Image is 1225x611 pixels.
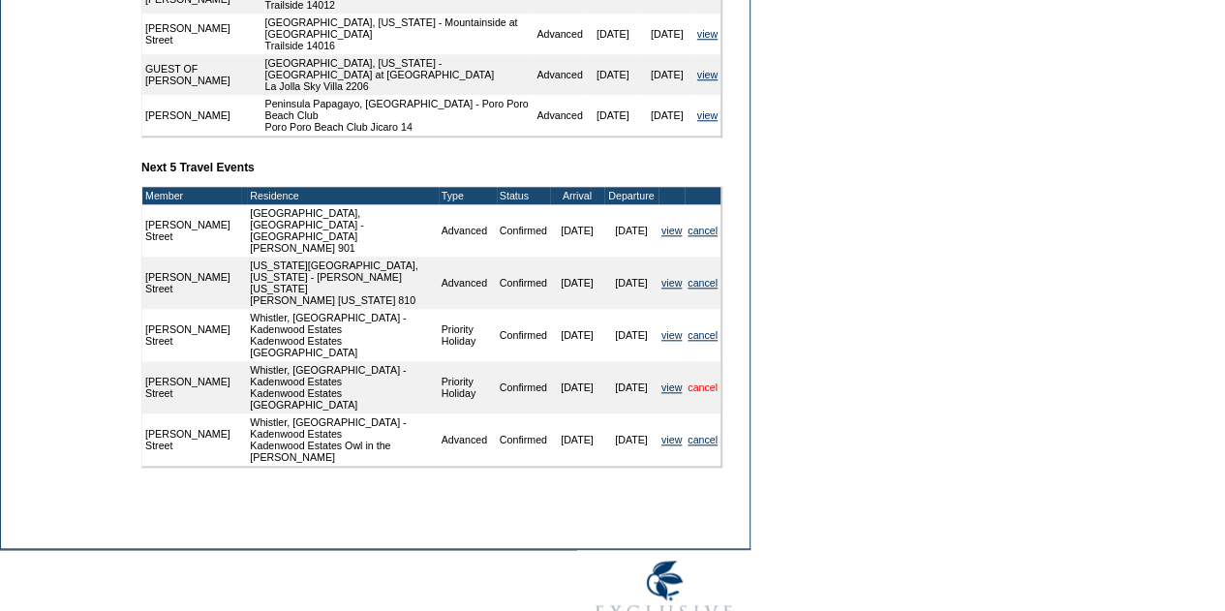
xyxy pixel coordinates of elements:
[142,204,241,257] td: [PERSON_NAME] Street
[586,95,640,136] td: [DATE]
[604,309,658,361] td: [DATE]
[439,204,497,257] td: Advanced
[247,413,438,466] td: Whistler, [GEOGRAPHIC_DATA] - Kadenwood Estates Kadenwood Estates Owl in the [PERSON_NAME]
[661,277,682,289] a: view
[141,161,255,174] b: Next 5 Travel Events
[439,309,497,361] td: Priority Holiday
[688,329,718,341] a: cancel
[586,14,640,54] td: [DATE]
[142,14,261,54] td: [PERSON_NAME] Street
[247,361,438,413] td: Whistler, [GEOGRAPHIC_DATA] - Kadenwood Estates Kadenwood Estates [GEOGRAPHIC_DATA]
[661,382,682,393] a: view
[550,413,604,466] td: [DATE]
[247,187,438,204] td: Residence
[497,361,550,413] td: Confirmed
[142,54,261,95] td: GUEST OF [PERSON_NAME]
[604,257,658,309] td: [DATE]
[550,187,604,204] td: Arrival
[497,187,550,204] td: Status
[534,14,585,54] td: Advanced
[697,69,718,80] a: view
[661,329,682,341] a: view
[247,257,438,309] td: [US_STATE][GEOGRAPHIC_DATA], [US_STATE] - [PERSON_NAME] [US_STATE] [PERSON_NAME] [US_STATE] 810
[604,187,658,204] td: Departure
[261,95,534,136] td: Peninsula Papagayo, [GEOGRAPHIC_DATA] - Poro Poro Beach Club Poro Poro Beach Club Jicaro 14
[697,28,718,40] a: view
[604,204,658,257] td: [DATE]
[640,95,694,136] td: [DATE]
[261,54,534,95] td: [GEOGRAPHIC_DATA], [US_STATE] - [GEOGRAPHIC_DATA] at [GEOGRAPHIC_DATA] La Jolla Sky Villa 2206
[497,413,550,466] td: Confirmed
[688,382,718,393] a: cancel
[604,413,658,466] td: [DATE]
[497,257,550,309] td: Confirmed
[142,95,261,136] td: [PERSON_NAME]
[534,95,585,136] td: Advanced
[688,277,718,289] a: cancel
[439,413,497,466] td: Advanced
[640,54,694,95] td: [DATE]
[142,361,241,413] td: [PERSON_NAME] Street
[142,187,241,204] td: Member
[688,434,718,445] a: cancel
[261,14,534,54] td: [GEOGRAPHIC_DATA], [US_STATE] - Mountainside at [GEOGRAPHIC_DATA] Trailside 14016
[439,361,497,413] td: Priority Holiday
[439,187,497,204] td: Type
[697,109,718,121] a: view
[142,309,241,361] td: [PERSON_NAME] Street
[247,309,438,361] td: Whistler, [GEOGRAPHIC_DATA] - Kadenwood Estates Kadenwood Estates [GEOGRAPHIC_DATA]
[247,204,438,257] td: [GEOGRAPHIC_DATA], [GEOGRAPHIC_DATA] - [GEOGRAPHIC_DATA] [PERSON_NAME] 901
[550,361,604,413] td: [DATE]
[586,54,640,95] td: [DATE]
[550,257,604,309] td: [DATE]
[604,361,658,413] td: [DATE]
[550,204,604,257] td: [DATE]
[688,225,718,236] a: cancel
[534,54,585,95] td: Advanced
[497,204,550,257] td: Confirmed
[497,309,550,361] td: Confirmed
[661,225,682,236] a: view
[640,14,694,54] td: [DATE]
[661,434,682,445] a: view
[142,413,241,466] td: [PERSON_NAME] Street
[142,257,241,309] td: [PERSON_NAME] Street
[439,257,497,309] td: Advanced
[550,309,604,361] td: [DATE]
